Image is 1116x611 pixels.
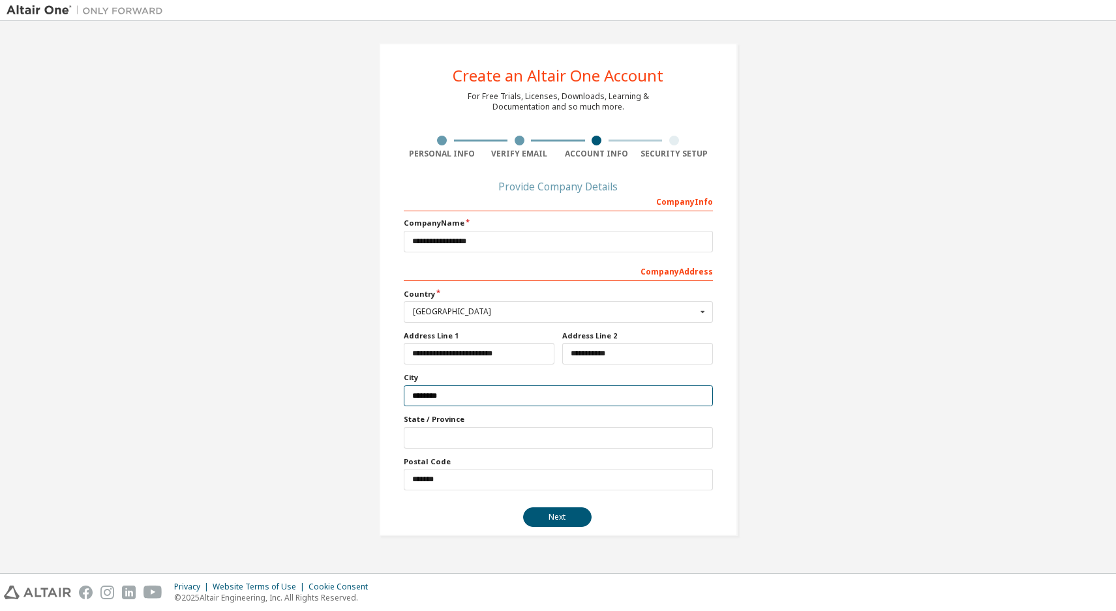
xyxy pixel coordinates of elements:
label: Company Name [404,218,713,228]
div: Provide Company Details [404,183,713,190]
div: For Free Trials, Licenses, Downloads, Learning & Documentation and so much more. [468,91,649,112]
img: Altair One [7,4,170,17]
div: Website Terms of Use [213,582,309,592]
img: youtube.svg [143,586,162,599]
div: Cookie Consent [309,582,376,592]
div: Create an Altair One Account [453,68,663,83]
div: Company Info [404,190,713,211]
button: Next [523,507,592,527]
img: instagram.svg [100,586,114,599]
label: State / Province [404,414,713,425]
label: City [404,372,713,383]
div: Company Address [404,260,713,281]
label: Country [404,289,713,299]
p: © 2025 Altair Engineering, Inc. All Rights Reserved. [174,592,376,603]
label: Address Line 2 [562,331,713,341]
img: altair_logo.svg [4,586,71,599]
div: Account Info [558,149,636,159]
img: linkedin.svg [122,586,136,599]
div: Verify Email [481,149,558,159]
div: Security Setup [635,149,713,159]
div: [GEOGRAPHIC_DATA] [413,308,697,316]
label: Postal Code [404,456,713,467]
label: Address Line 1 [404,331,554,341]
div: Privacy [174,582,213,592]
div: Personal Info [404,149,481,159]
img: facebook.svg [79,586,93,599]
